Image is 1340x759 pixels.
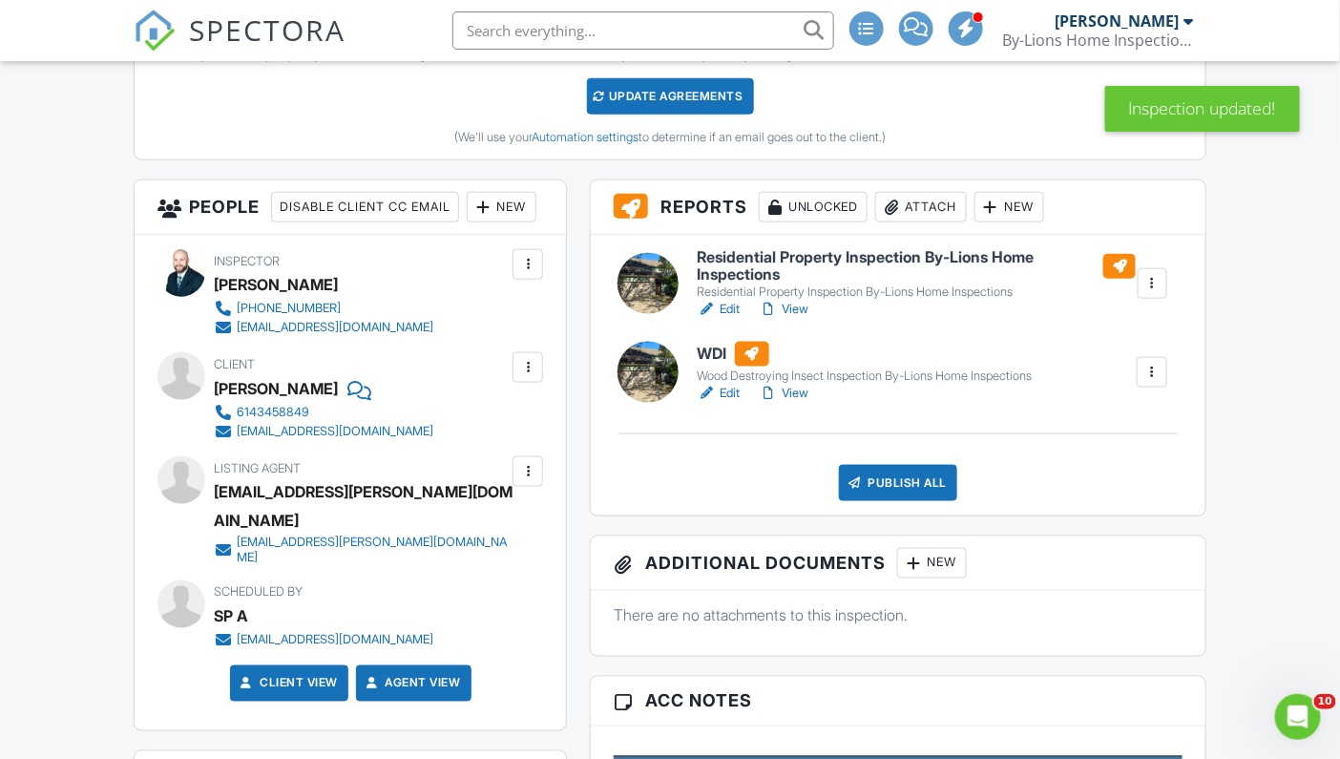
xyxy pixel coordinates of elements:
[698,249,1137,283] h6: Residential Property Inspection By-Lions Home Inspections
[214,357,255,371] span: Client
[214,631,433,650] a: [EMAIL_ADDRESS][DOMAIN_NAME]
[237,301,341,316] div: [PHONE_NUMBER]
[214,403,433,422] a: 6143458849
[237,320,433,335] div: [EMAIL_ADDRESS][DOMAIN_NAME]
[591,677,1204,727] h3: ACC Notes
[587,78,754,115] div: Update Agreements
[452,11,834,50] input: Search everything...
[614,605,1182,626] p: There are no attachments to this inspection.
[214,270,338,299] div: [PERSON_NAME]
[214,535,508,565] a: [EMAIL_ADDRESS][PERSON_NAME][DOMAIN_NAME]
[214,318,433,337] a: [EMAIL_ADDRESS][DOMAIN_NAME]
[214,585,303,600] span: Scheduled By
[237,405,309,420] div: 6143458849
[1056,11,1180,31] div: [PERSON_NAME]
[974,192,1044,222] div: New
[698,369,1033,384] div: Wood Destroying Insect Inspection By-Lions Home Inspections
[214,254,280,268] span: Inspector
[1003,31,1194,50] div: By-Lions Home Inspections
[698,342,1033,384] a: WDI Wood Destroying Insect Inspection By-Lions Home Inspections
[839,465,958,501] div: Publish All
[760,300,809,319] a: View
[698,384,741,403] a: Edit
[271,192,459,222] div: Disable Client CC Email
[532,130,639,144] a: Automation settings
[1275,694,1321,740] iframe: Intercom live chat
[214,477,523,535] div: [EMAIL_ADDRESS][PERSON_NAME][DOMAIN_NAME]
[237,424,433,439] div: [EMAIL_ADDRESS][DOMAIN_NAME]
[698,285,1137,300] div: Residential Property Inspection By-Lions Home Inspections
[149,130,1190,145] div: (We'll use your to determine if an email goes out to the client.)
[698,342,1033,367] h6: WDI
[134,10,176,52] img: The Best Home Inspection Software - Spectora
[214,461,301,475] span: Listing Agent
[214,374,338,403] div: [PERSON_NAME]
[875,192,967,222] div: Attach
[897,548,967,579] div: New
[698,300,741,319] a: Edit
[591,180,1204,235] h3: Reports
[759,192,868,222] div: Unlocked
[134,26,345,66] a: SPECTORA
[363,674,461,693] a: Agent View
[189,10,345,50] span: SPECTORA
[237,535,508,565] div: [EMAIL_ADDRESS][PERSON_NAME][DOMAIN_NAME]
[237,633,433,648] div: [EMAIL_ADDRESS][DOMAIN_NAME]
[214,299,433,318] a: [PHONE_NUMBER]
[1105,86,1300,132] div: Inspection updated!
[467,192,536,222] div: New
[591,537,1204,591] h3: Additional Documents
[698,249,1137,300] a: Residential Property Inspection By-Lions Home Inspections Residential Property Inspection By-Lion...
[1314,694,1336,709] span: 10
[214,422,433,441] a: [EMAIL_ADDRESS][DOMAIN_NAME]
[135,28,1204,159] div: This inspection's property info was changed at 7:27AM on 8/25. Would you like to update your agre...
[135,180,566,235] h3: People
[214,602,248,631] div: SP A
[237,674,338,693] a: Client View
[760,384,809,403] a: View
